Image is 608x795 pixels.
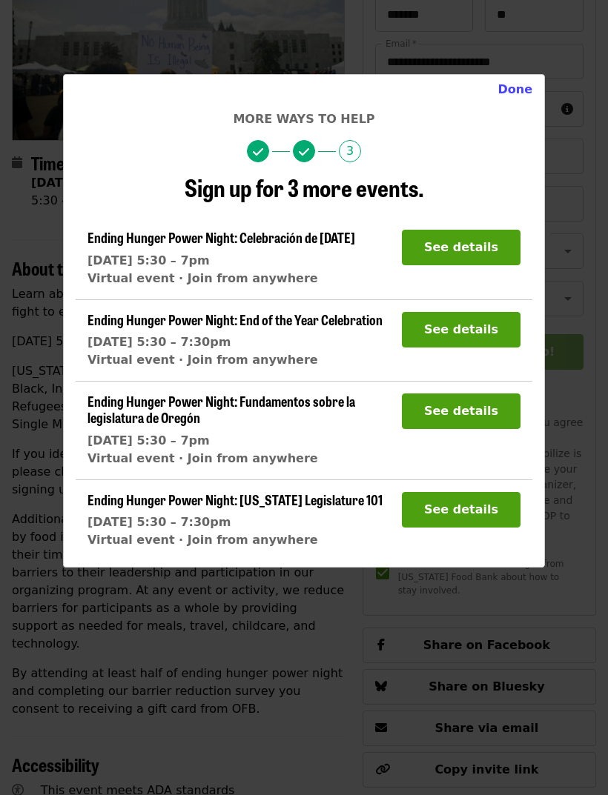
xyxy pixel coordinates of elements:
[87,391,355,427] span: Ending Hunger Power Night: Fundamentos sobre la legislatura de Oregón
[87,450,390,468] div: Virtual event · Join from anywhere
[87,310,383,329] span: Ending Hunger Power Night: End of the Year Celebration
[402,404,521,418] a: See details
[87,490,383,509] span: Ending Hunger Power Night: [US_STATE] Legislature 101
[87,492,383,550] a: Ending Hunger Power Night: [US_STATE] Legislature 101[DATE] 5:30 – 7:30pmVirtual event · Join fro...
[87,230,355,287] a: Ending Hunger Power Night: Celebración de [DATE][DATE] 5:30 – 7pmVirtual event · Join from anywhere
[87,351,383,369] div: Virtual event · Join from anywhere
[402,322,521,336] a: See details
[299,145,309,159] i: check icon
[87,333,383,351] div: [DATE] 5:30 – 7:30pm
[402,502,521,516] a: See details
[87,270,355,287] div: Virtual event · Join from anywhere
[87,312,383,370] a: Ending Hunger Power Night: End of the Year Celebration[DATE] 5:30 – 7:30pmVirtual event · Join fr...
[185,170,424,204] span: Sign up for 3 more events.
[87,227,355,247] span: Ending Hunger Power Night: Celebración de [DATE]
[402,393,521,429] button: See details
[402,312,521,347] button: See details
[233,112,374,126] span: More ways to help
[402,240,521,254] a: See details
[87,432,390,450] div: [DATE] 5:30 – 7pm
[87,393,390,467] a: Ending Hunger Power Night: Fundamentos sobre la legislatura de Oregón[DATE] 5:30 – 7pmVirtual eve...
[486,75,544,104] button: Close
[87,531,383,549] div: Virtual event · Join from anywhere
[339,140,361,162] span: 3
[253,145,263,159] i: check icon
[402,492,521,528] button: See details
[87,252,355,270] div: [DATE] 5:30 – 7pm
[402,230,521,265] button: See details
[87,513,383,531] div: [DATE] 5:30 – 7:30pm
